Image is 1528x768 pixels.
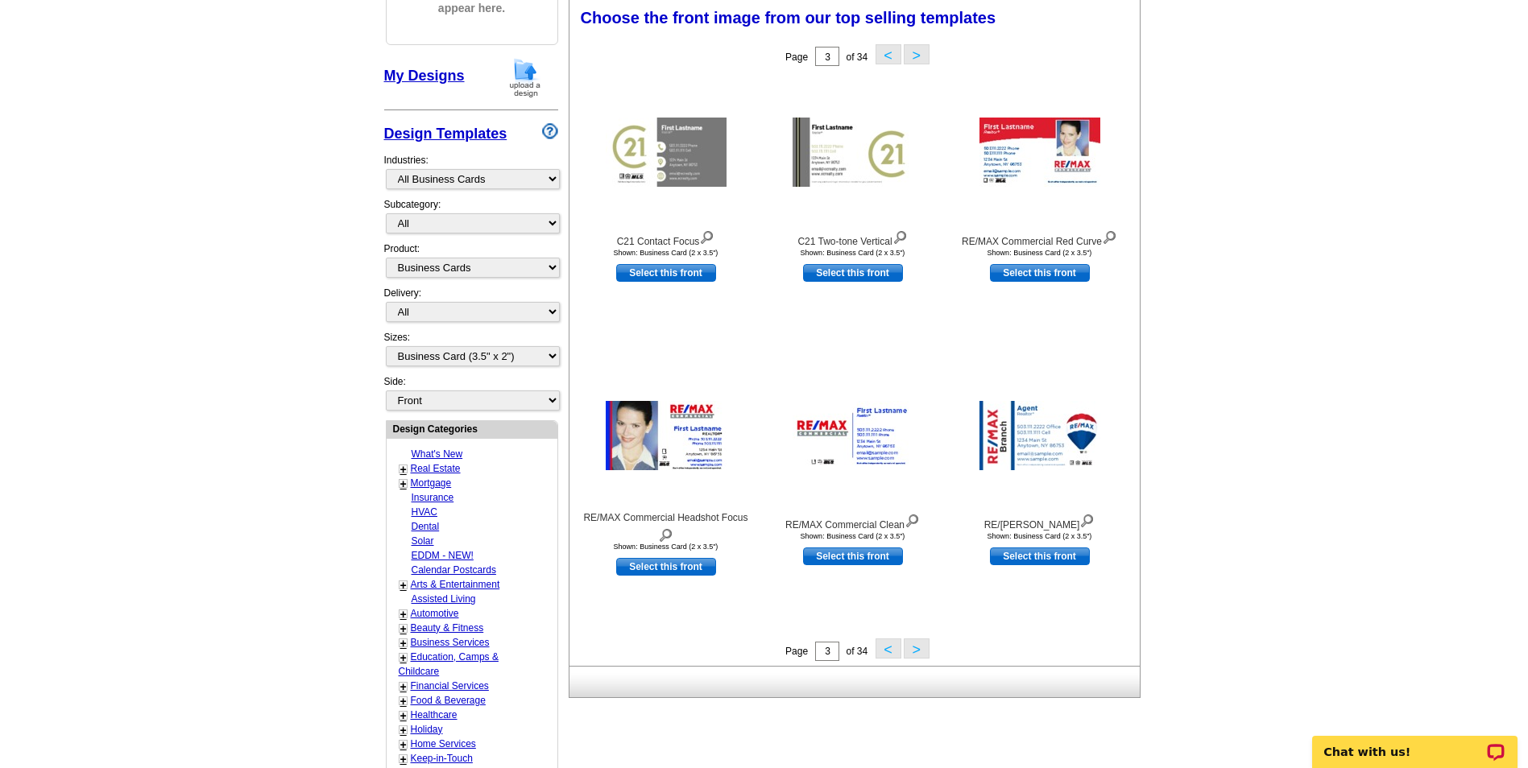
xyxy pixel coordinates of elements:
[892,227,908,245] img: view design details
[764,227,942,249] div: C21 Two-tone Vertical
[846,52,868,63] span: of 34
[951,510,1128,532] div: RE/[PERSON_NAME]
[411,608,459,619] a: Automotive
[400,608,407,621] a: +
[412,535,434,547] a: Solar
[411,637,490,648] a: Business Services
[951,227,1128,249] div: RE/MAX Commercial Red Curve
[905,510,920,528] img: view design details
[400,738,407,751] a: +
[411,709,458,721] a: Healthcare
[542,123,558,139] img: design-wizard-help-icon.png
[384,197,558,242] div: Subcategory:
[1302,717,1528,768] iframe: LiveChat chat widget
[979,118,1100,187] img: RE/MAX Commercial Red Curve
[411,695,486,706] a: Food & Beverage
[951,249,1128,257] div: Shown: Business Card (2 x 3.5")
[578,543,755,551] div: Shown: Business Card (2 x 3.5")
[400,463,407,476] a: +
[400,637,407,650] a: +
[1079,510,1095,528] img: view design details
[412,564,496,576] a: Calendar Postcards
[785,646,808,657] span: Page
[412,593,476,605] a: Assisted Living
[578,510,755,543] div: RE/MAX Commercial Headshot Focus
[616,558,716,576] a: use this design
[581,9,996,27] span: Choose the front image from our top selling templates
[990,264,1090,282] a: use this design
[876,44,901,64] button: <
[384,145,558,197] div: Industries:
[578,249,755,257] div: Shown: Business Card (2 x 3.5")
[412,550,474,561] a: EDDM - NEW!
[400,753,407,766] a: +
[412,521,440,532] a: Dental
[793,401,913,470] img: RE/MAX Commercial Clean
[400,695,407,708] a: +
[384,374,558,412] div: Side:
[411,477,452,489] a: Mortgage
[411,680,489,692] a: Financial Services
[399,651,499,677] a: Education, Camps & Childcare
[990,547,1090,565] a: use this design
[400,709,407,722] a: +
[400,724,407,737] a: +
[846,646,868,657] span: of 34
[411,622,484,634] a: Beauty & Fitness
[412,492,454,503] a: Insurance
[764,532,942,540] div: Shown: Business Card (2 x 3.5")
[384,126,507,142] a: Design Templates
[411,579,500,590] a: Arts & Entertainment
[384,242,558,286] div: Product:
[803,547,903,565] a: use this design
[411,753,473,764] a: Keep-in-Touch
[384,68,465,84] a: My Designs
[904,638,930,659] button: >
[411,724,443,735] a: Holiday
[699,227,714,245] img: view design details
[606,118,727,187] img: C21 Contact Focus
[1102,227,1117,245] img: view design details
[578,227,755,249] div: C21 Contact Focus
[904,44,930,64] button: >
[616,264,716,282] a: use this design
[412,448,463,460] a: What's New
[658,525,673,543] img: view design details
[400,622,407,635] a: +
[400,651,407,664] a: +
[793,118,913,187] img: C21 Two-tone Vertical
[387,421,557,436] div: Design Categories
[412,506,437,518] a: HVAC
[411,463,461,474] a: Real Estate
[400,477,407,490] a: +
[979,401,1100,470] img: RE/MAX Ribbon
[876,638,901,659] button: <
[803,264,903,282] a: use this design
[384,286,558,330] div: Delivery:
[504,57,546,98] img: upload-design
[951,532,1128,540] div: Shown: Business Card (2 x 3.5")
[400,579,407,592] a: +
[400,680,407,693] a: +
[785,52,808,63] span: Page
[606,401,727,470] img: RE/MAX Commercial Headshot Focus
[764,249,942,257] div: Shown: Business Card (2 x 3.5")
[411,738,476,749] a: Home Services
[384,330,558,374] div: Sizes:
[764,510,942,532] div: RE/MAX Commercial Clean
